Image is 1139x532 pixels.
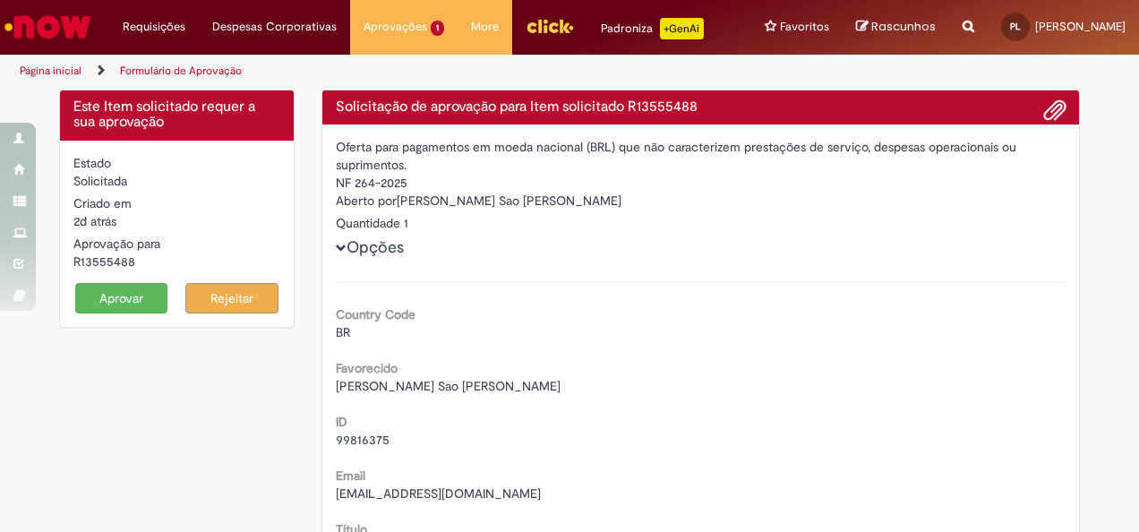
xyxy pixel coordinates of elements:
b: Email [336,468,365,484]
div: Quantidade 1 [336,214,1066,232]
div: Solicitada [73,172,280,190]
a: Página inicial [20,64,81,78]
span: Despesas Corporativas [212,18,337,36]
div: NF 264-2025 [336,174,1066,192]
span: Rascunhos [871,18,936,35]
span: More [471,18,499,36]
div: Padroniza [601,18,704,39]
div: R13555488 [73,253,280,270]
div: 27/09/2025 10:04:56 [73,212,280,230]
label: Estado [73,154,111,172]
a: Formulário de Aprovação [120,64,242,78]
div: [PERSON_NAME] Sao [PERSON_NAME] [336,192,1066,214]
img: click_logo_yellow_360x200.png [526,13,574,39]
span: [EMAIL_ADDRESS][DOMAIN_NAME] [336,485,541,502]
p: +GenAi [660,18,704,39]
b: ID [336,414,347,430]
h4: Solicitação de aprovação para Item solicitado R13555488 [336,99,1066,116]
span: Requisições [123,18,185,36]
span: [PERSON_NAME] Sao [PERSON_NAME] [336,378,561,394]
span: 2d atrás [73,213,116,229]
button: Rejeitar [185,283,278,313]
span: Aprovações [364,18,427,36]
a: Rascunhos [856,19,936,36]
span: PL [1010,21,1021,32]
b: Favorecido [336,360,398,376]
ul: Trilhas de página [13,55,746,88]
label: Aberto por [336,192,397,210]
img: ServiceNow [2,9,94,45]
b: Country Code [336,306,415,322]
h4: Este Item solicitado requer a sua aprovação [73,99,280,131]
div: Oferta para pagamentos em moeda nacional (BRL) que não caracterizem prestações de serviço, despes... [336,138,1066,174]
span: BR [336,324,350,340]
span: 99816375 [336,432,390,448]
span: [PERSON_NAME] [1035,19,1126,34]
label: Aprovação para [73,235,160,253]
time: 27/09/2025 10:04:56 [73,213,116,229]
button: Aprovar [75,283,168,313]
span: Favoritos [780,18,829,36]
label: Criado em [73,194,132,212]
span: 1 [431,21,444,36]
